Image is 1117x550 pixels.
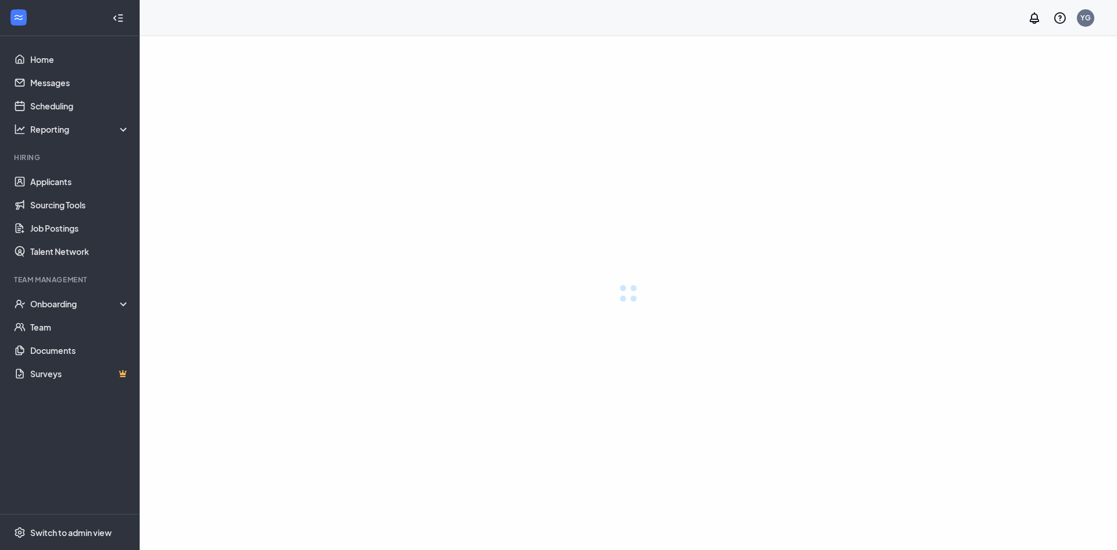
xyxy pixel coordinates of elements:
[30,217,130,240] a: Job Postings
[14,298,26,310] svg: UserCheck
[30,123,130,135] div: Reporting
[14,527,26,538] svg: Settings
[30,315,130,339] a: Team
[30,193,130,217] a: Sourcing Tools
[30,94,130,118] a: Scheduling
[30,527,112,538] div: Switch to admin view
[13,12,24,23] svg: WorkstreamLogo
[30,71,130,94] a: Messages
[1027,11,1041,25] svg: Notifications
[14,152,127,162] div: Hiring
[30,362,130,385] a: SurveysCrown
[14,275,127,285] div: Team Management
[30,339,130,362] a: Documents
[30,170,130,193] a: Applicants
[14,123,26,135] svg: Analysis
[30,48,130,71] a: Home
[30,298,130,310] div: Onboarding
[112,12,124,24] svg: Collapse
[30,240,130,263] a: Talent Network
[1053,11,1067,25] svg: QuestionInfo
[1080,13,1091,23] div: YG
